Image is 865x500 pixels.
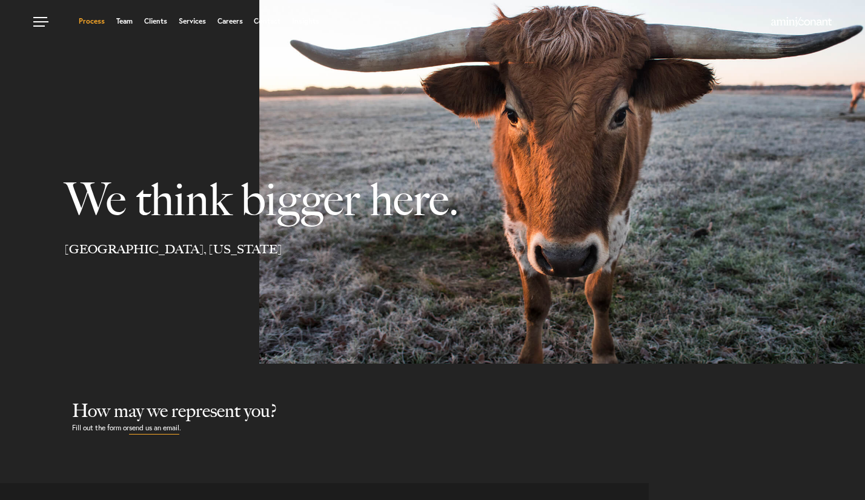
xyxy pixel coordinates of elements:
a: send us an email [129,422,179,435]
a: Careers [217,18,243,25]
a: Process [79,18,105,25]
a: Home [771,18,832,27]
a: Contact [254,18,280,25]
p: Fill out the form or . [72,422,865,435]
a: Team [116,18,133,25]
a: Insights [292,18,319,25]
a: Clients [144,18,167,25]
a: Services [179,18,206,25]
h2: How may we represent you? [72,400,865,422]
img: Amini & Conant [771,17,832,27]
